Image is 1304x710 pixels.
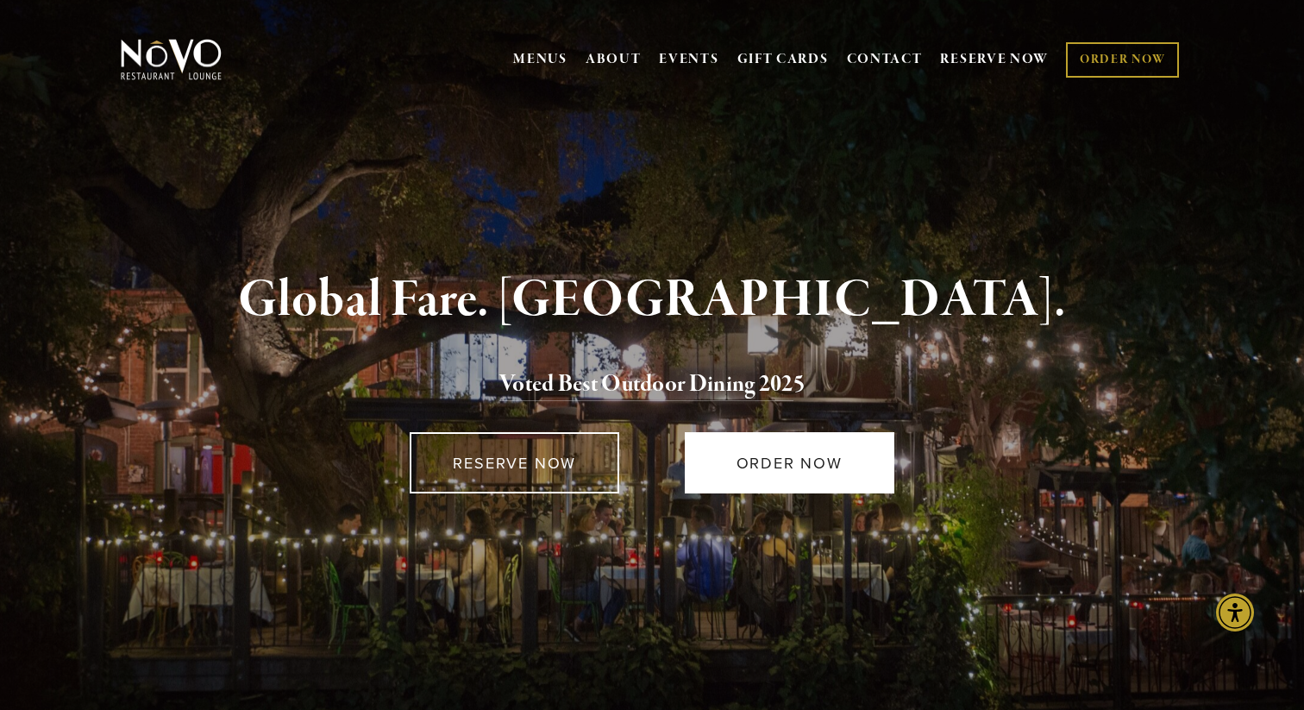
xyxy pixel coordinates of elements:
a: ORDER NOW [1066,42,1179,78]
a: CONTACT [847,43,923,76]
h2: 5 [149,367,1155,403]
a: RESERVE NOW [940,43,1049,76]
a: EVENTS [659,51,718,68]
a: MENUS [513,51,567,68]
a: RESERVE NOW [410,432,619,493]
a: Voted Best Outdoor Dining 202 [499,369,793,402]
img: Novo Restaurant &amp; Lounge [117,38,225,81]
a: ABOUT [586,51,642,68]
a: ORDER NOW [685,432,894,493]
div: Accessibility Menu [1216,594,1254,631]
a: GIFT CARDS [737,43,829,76]
strong: Global Fare. [GEOGRAPHIC_DATA]. [238,267,1065,333]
